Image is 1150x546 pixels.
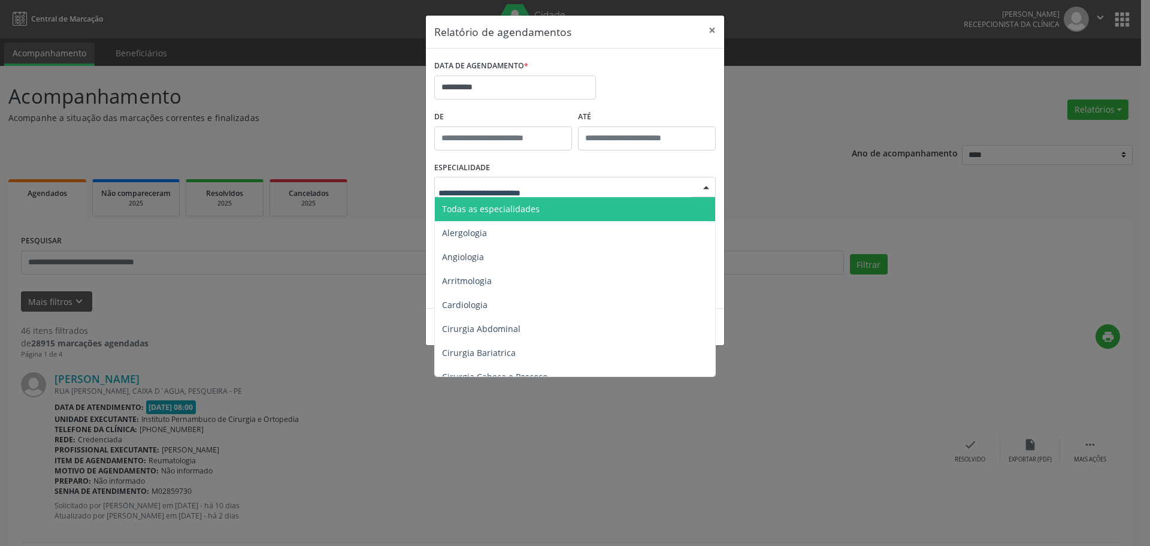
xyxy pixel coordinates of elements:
span: Cirurgia Bariatrica [442,347,516,358]
span: Arritmologia [442,275,492,286]
label: DATA DE AGENDAMENTO [434,57,528,76]
span: Alergologia [442,227,487,239]
label: ESPECIALIDADE [434,159,490,177]
span: Todas as especialidades [442,203,540,215]
span: Cirurgia Cabeça e Pescoço [442,371,547,382]
button: Close [700,16,724,45]
label: ATÉ [578,108,716,126]
span: Angiologia [442,251,484,263]
span: Cardiologia [442,299,488,310]
h5: Relatório de agendamentos [434,24,571,40]
label: De [434,108,572,126]
span: Cirurgia Abdominal [442,323,520,334]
